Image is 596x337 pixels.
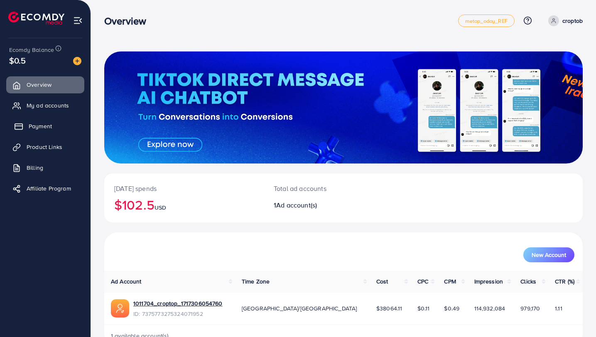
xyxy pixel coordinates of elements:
[562,16,583,26] p: croptob
[27,143,62,151] span: Product Links
[376,277,388,286] span: Cost
[27,101,69,110] span: My ad accounts
[520,304,540,313] span: 979,170
[29,122,52,130] span: Payment
[133,299,223,308] a: 1011704_croptop_1717306054760
[561,300,590,331] iframe: Chat
[6,97,84,114] a: My ad accounts
[276,200,317,210] span: Ad account(s)
[133,310,223,318] span: ID: 7375773275324071952
[27,164,43,172] span: Billing
[523,247,574,262] button: New Account
[458,15,515,27] a: metap_oday_REF
[9,54,26,66] span: $0.5
[27,184,71,193] span: Affiliate Program
[465,18,508,24] span: metap_oday_REF
[6,76,84,93] a: Overview
[27,81,52,89] span: Overview
[9,46,54,54] span: Ecomdy Balance
[73,16,83,25] img: menu
[532,252,566,258] span: New Account
[104,15,153,27] h3: Overview
[6,139,84,155] a: Product Links
[545,15,583,26] a: croptob
[274,201,373,209] h2: 1
[474,277,503,286] span: Impression
[114,183,254,193] p: [DATE] spends
[111,277,142,286] span: Ad Account
[555,304,562,313] span: 1.11
[114,197,254,212] h2: $102.5
[417,304,430,313] span: $0.11
[6,159,84,176] a: Billing
[6,180,84,197] a: Affiliate Program
[111,299,129,317] img: ic-ads-acc.e4c84228.svg
[555,277,574,286] span: CTR (%)
[376,304,402,313] span: $38064.11
[242,277,270,286] span: Time Zone
[6,118,84,134] a: Payment
[417,277,428,286] span: CPC
[520,277,536,286] span: Clicks
[242,304,357,313] span: [GEOGRAPHIC_DATA]/[GEOGRAPHIC_DATA]
[274,183,373,193] p: Total ad accounts
[8,12,64,24] img: logo
[444,304,459,313] span: $0.49
[444,277,456,286] span: CPM
[474,304,505,313] span: 114,932,084
[155,203,166,212] span: USD
[73,57,81,65] img: image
